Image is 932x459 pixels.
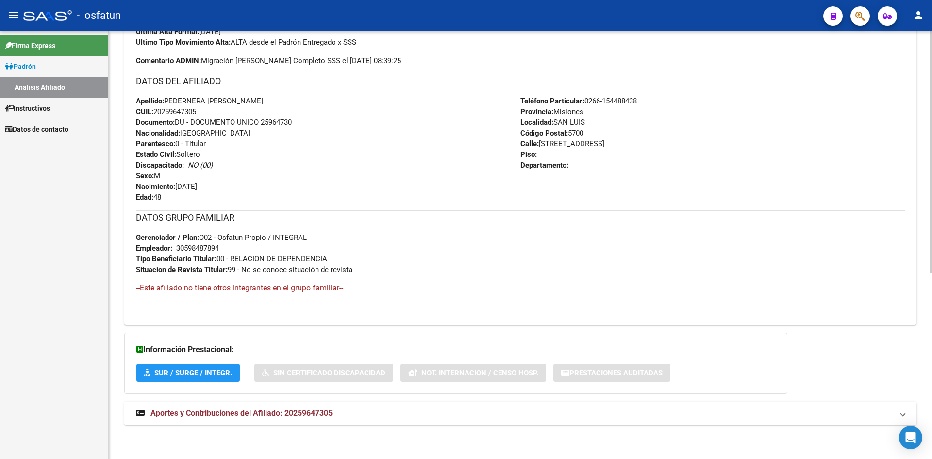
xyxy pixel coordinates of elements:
[136,233,307,242] span: O02 - Osfatun Propio / INTEGRAL
[913,9,924,21] mat-icon: person
[520,118,553,127] strong: Localidad:
[520,129,568,137] strong: Código Postal:
[136,107,153,116] strong: CUIL:
[520,97,637,105] span: 0266-154488438
[136,118,292,127] span: DU - DOCUMENTO UNICO 25964730
[136,364,240,382] button: SUR / SURGE / INTEGR.
[154,369,232,377] span: SUR / SURGE / INTEGR.
[136,74,905,88] h3: DATOS DEL AFILIADO
[136,55,401,66] span: Migración [PERSON_NAME] Completo SSS el [DATE] 08:39:25
[553,364,670,382] button: Prestaciones Auditadas
[136,27,199,36] strong: Última Alta Formal:
[136,255,216,263] strong: Tipo Beneficiario Titular:
[5,61,36,72] span: Padrón
[5,40,55,51] span: Firma Express
[136,27,221,36] span: [DATE]
[569,369,663,377] span: Prestaciones Auditadas
[136,244,172,253] strong: Empleador:
[136,171,160,180] span: M
[136,97,263,105] span: PEDERNERA [PERSON_NAME]
[150,408,333,418] span: Aportes y Contribuciones del Afiliado: 20259647305
[520,161,568,170] strong: Departamento:
[899,426,922,449] div: Open Intercom Messenger
[136,233,199,242] strong: Gerenciador / Plan:
[136,118,175,127] strong: Documento:
[254,364,393,382] button: Sin Certificado Discapacidad
[136,255,327,263] span: 00 - RELACION DE DEPENDENCIA
[136,38,231,47] strong: Ultimo Tipo Movimiento Alta:
[136,107,196,116] span: 20259647305
[520,107,583,116] span: Misiones
[136,129,250,137] span: [GEOGRAPHIC_DATA]
[136,139,206,148] span: 0 - Titular
[136,161,184,170] strong: Discapacitado:
[520,129,583,137] span: 5700
[400,364,546,382] button: Not. Internacion / Censo Hosp.
[136,343,775,357] h3: Información Prestacional:
[5,103,50,114] span: Instructivos
[5,124,68,135] span: Datos de contacto
[136,182,175,191] strong: Nacimiento:
[520,107,553,116] strong: Provincia:
[136,97,164,105] strong: Apellido:
[124,402,916,425] mat-expansion-panel-header: Aportes y Contribuciones del Afiliado: 20259647305
[176,243,219,254] div: 30598487894
[136,38,356,47] span: ALTA desde el Padrón Entregado x SSS
[136,265,352,274] span: 99 - No se conoce situación de revista
[136,265,228,274] strong: Situacion de Revista Titular:
[520,139,604,148] span: [STREET_ADDRESS]
[136,211,905,224] h3: DATOS GRUPO FAMILIAR
[136,139,175,148] strong: Parentesco:
[136,283,905,293] h4: --Este afiliado no tiene otros integrantes en el grupo familiar--
[136,129,180,137] strong: Nacionalidad:
[273,369,385,377] span: Sin Certificado Discapacidad
[8,9,19,21] mat-icon: menu
[520,139,539,148] strong: Calle:
[136,56,201,65] strong: Comentario ADMIN:
[136,150,200,159] span: Soltero
[136,193,153,202] strong: Edad:
[77,5,121,26] span: - osfatun
[421,369,538,377] span: Not. Internacion / Censo Hosp.
[136,150,176,159] strong: Estado Civil:
[188,161,213,170] i: NO (00)
[136,193,161,202] span: 48
[520,97,584,105] strong: Teléfono Particular:
[520,150,537,159] strong: Piso:
[136,171,154,180] strong: Sexo:
[520,118,585,127] span: SAN LUIS
[136,182,197,191] span: [DATE]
